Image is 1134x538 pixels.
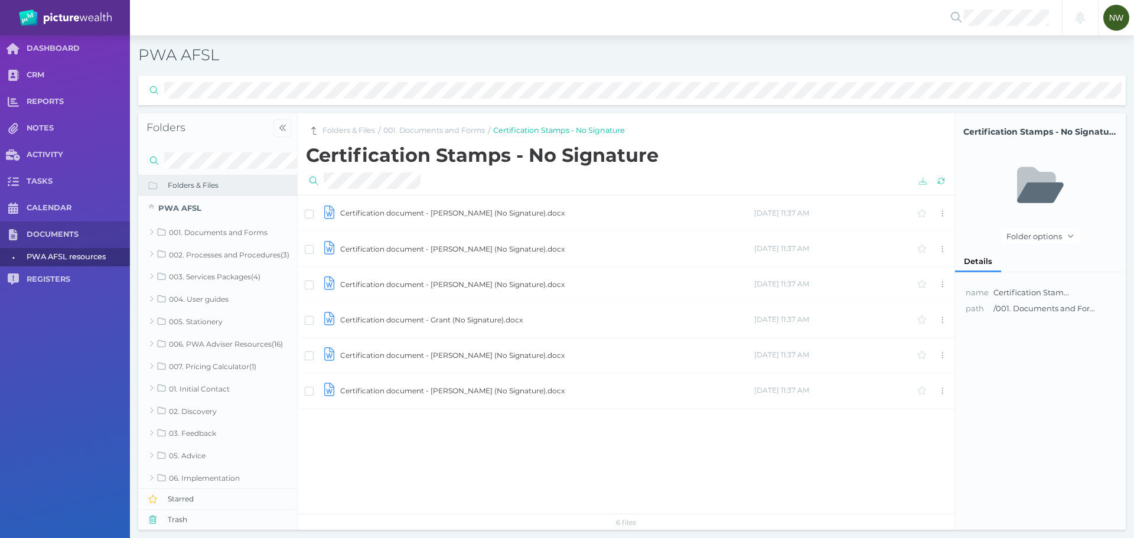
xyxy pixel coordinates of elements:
[754,386,809,394] span: [DATE] 11:37 AM
[138,243,297,266] a: 002. Processes and Procedures(3)
[340,337,754,373] td: Certification document - [PERSON_NAME] (No Signature).docx
[27,275,130,285] span: REGISTERS
[138,310,297,332] a: 005. Stationery
[340,231,754,266] td: Certification document - [PERSON_NAME] (No Signature).docx
[27,177,130,187] span: TASKS
[27,70,130,80] span: CRM
[340,266,754,302] td: Certification document - [PERSON_NAME] (No Signature).docx
[138,509,298,530] button: Trash
[138,266,297,288] a: 003. Services Packages(4)
[340,195,754,231] td: Certification document - [PERSON_NAME] (No Signature).docx
[754,208,809,217] span: [DATE] 11:37 AM
[493,125,625,136] a: Certification Stamps - No Signature
[27,248,126,266] span: PWA AFSL resources
[322,125,375,136] a: Folders & Files
[138,467,297,489] a: 06. Implementation
[168,181,298,190] span: Folders & Files
[616,518,636,527] span: 6 files
[138,377,297,400] a: 01. Initial Contact
[754,244,809,253] span: [DATE] 11:37 AM
[306,123,321,138] button: Go to parent folder
[1001,229,1080,243] button: Folder options
[1109,13,1123,22] span: NW
[915,174,930,188] button: Download selected files
[138,444,297,467] a: 05. Advice
[138,422,297,445] a: 03. Feedback
[146,121,268,135] h4: Folders
[966,304,984,313] span: path
[340,373,754,408] td: Certification document - [PERSON_NAME] (No Signature).docx
[383,125,485,136] a: 001. Documents and Forms
[963,126,1117,138] span: Certification Stamps - No Signature
[306,144,950,167] h2: Certification Stamps - No Signature
[138,288,297,311] a: 004. User guides
[1002,231,1065,241] span: Folder options
[168,515,298,524] span: Trash
[138,332,297,355] a: 006. PWA Adviser Resources(16)
[993,303,1100,315] span: /001. Documents and Forms/Certification Stamps - No Signature
[138,196,297,221] a: PWA AFSL
[27,230,130,240] span: DOCUMENTS
[963,126,1117,138] span: Click to copy folder name to clipboard
[138,45,797,66] h3: PWA AFSL
[27,150,130,160] span: ACTIVITY
[488,125,491,137] span: /
[754,350,809,359] span: [DATE] 11:37 AM
[1103,5,1129,31] div: Nicholas Walters
[993,288,1069,297] span: Certification Stam...
[27,203,130,213] span: CALENDAR
[340,302,754,337] td: Certification document - Grant (No Signature).docx
[19,9,112,26] img: PW
[754,279,809,288] span: [DATE] 11:37 AM
[754,315,809,324] span: [DATE] 11:37 AM
[138,355,297,377] a: 007. Pricing Calculator(1)
[27,97,130,107] span: REPORTS
[138,488,298,509] button: Starred
[27,44,130,54] span: DASHBOARD
[27,123,130,133] span: NOTES
[138,221,297,243] a: 001. Documents and Forms
[378,125,381,137] span: /
[934,174,949,188] button: Reload the list of files from server
[138,175,298,195] button: Folders & Files
[168,494,298,504] span: Starred
[966,288,989,297] span: This is the folder name
[138,400,297,422] a: 02. Discovery
[955,251,1001,272] div: Details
